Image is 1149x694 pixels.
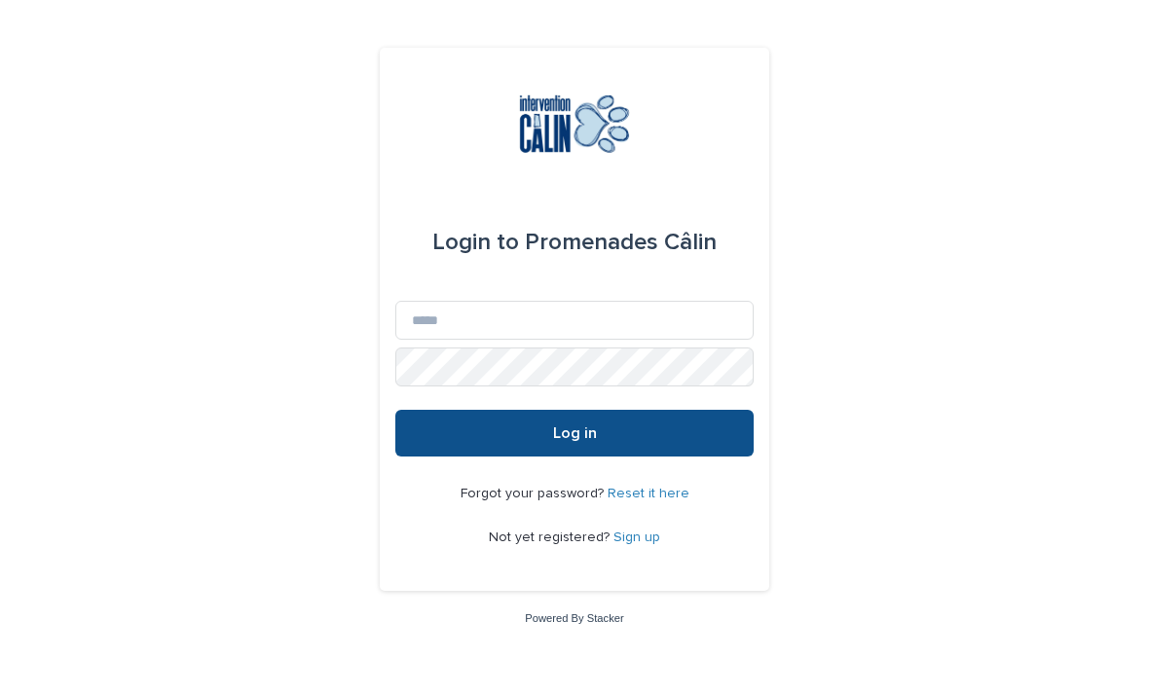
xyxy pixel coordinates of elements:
[525,612,623,624] a: Powered By Stacker
[613,530,660,544] a: Sign up
[395,410,754,457] button: Log in
[608,487,689,500] a: Reset it here
[461,487,608,500] span: Forgot your password?
[503,94,647,153] img: Y0SYDZVsQvbSeSFpbQoq
[432,231,519,254] span: Login to
[489,530,613,544] span: Not yet registered?
[432,215,717,270] div: Promenades Câlin
[553,425,597,441] span: Log in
